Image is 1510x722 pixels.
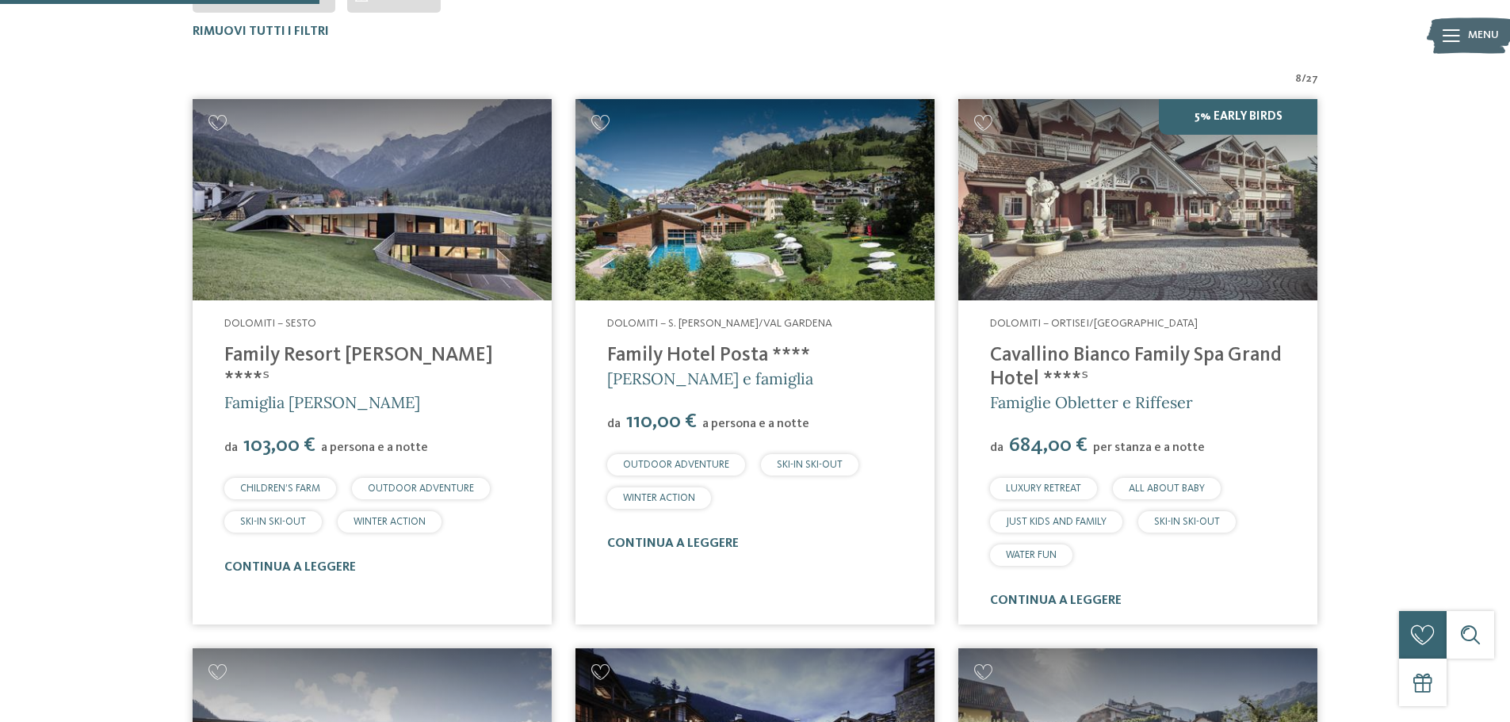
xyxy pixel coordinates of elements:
span: / [1302,71,1306,87]
a: continua a leggere [224,561,356,574]
span: WINTER ACTION [354,517,426,527]
span: 8 [1295,71,1302,87]
span: a persona e a notte [321,441,428,454]
span: Dolomiti – Sesto [224,318,316,329]
a: Family Hotel Posta **** [607,346,810,365]
span: OUTDOOR ADVENTURE [368,483,474,494]
span: da [990,441,1003,454]
img: Family Spa Grand Hotel Cavallino Bianco ****ˢ [958,99,1317,301]
span: CHILDREN’S FARM [240,483,320,494]
span: 684,00 € [1005,435,1091,456]
span: OUTDOOR ADVENTURE [623,460,729,470]
span: Famiglie Obletter e Riffeser [990,392,1193,412]
a: continua a leggere [607,537,739,550]
span: da [607,418,621,430]
a: Cavallino Bianco Family Spa Grand Hotel ****ˢ [990,346,1282,389]
span: ALL ABOUT BABY [1129,483,1205,494]
span: SKI-IN SKI-OUT [240,517,306,527]
a: Cercate un hotel per famiglie? Qui troverete solo i migliori! [958,99,1317,301]
span: JUST KIDS AND FAMILY [1006,517,1107,527]
span: per stanza e a notte [1093,441,1205,454]
a: continua a leggere [990,594,1122,607]
a: Cercate un hotel per famiglie? Qui troverete solo i migliori! [193,99,552,301]
span: WATER FUN [1006,550,1057,560]
span: Famiglia [PERSON_NAME] [224,392,420,412]
span: 110,00 € [622,411,701,432]
span: Rimuovi tutti i filtri [193,25,329,38]
span: Dolomiti – S. [PERSON_NAME]/Val Gardena [607,318,832,329]
img: Family Resort Rainer ****ˢ [193,99,552,301]
span: SKI-IN SKI-OUT [777,460,843,470]
img: Cercate un hotel per famiglie? Qui troverete solo i migliori! [575,99,935,301]
span: SKI-IN SKI-OUT [1154,517,1220,527]
span: Dolomiti – Ortisei/[GEOGRAPHIC_DATA] [990,318,1198,329]
span: [PERSON_NAME] e famiglia [607,369,813,388]
span: a persona e a notte [702,418,809,430]
span: 27 [1306,71,1318,87]
span: WINTER ACTION [623,493,695,503]
span: LUXURY RETREAT [1006,483,1081,494]
span: 103,00 € [239,435,319,456]
a: Family Resort [PERSON_NAME] ****ˢ [224,346,493,389]
span: da [224,441,238,454]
